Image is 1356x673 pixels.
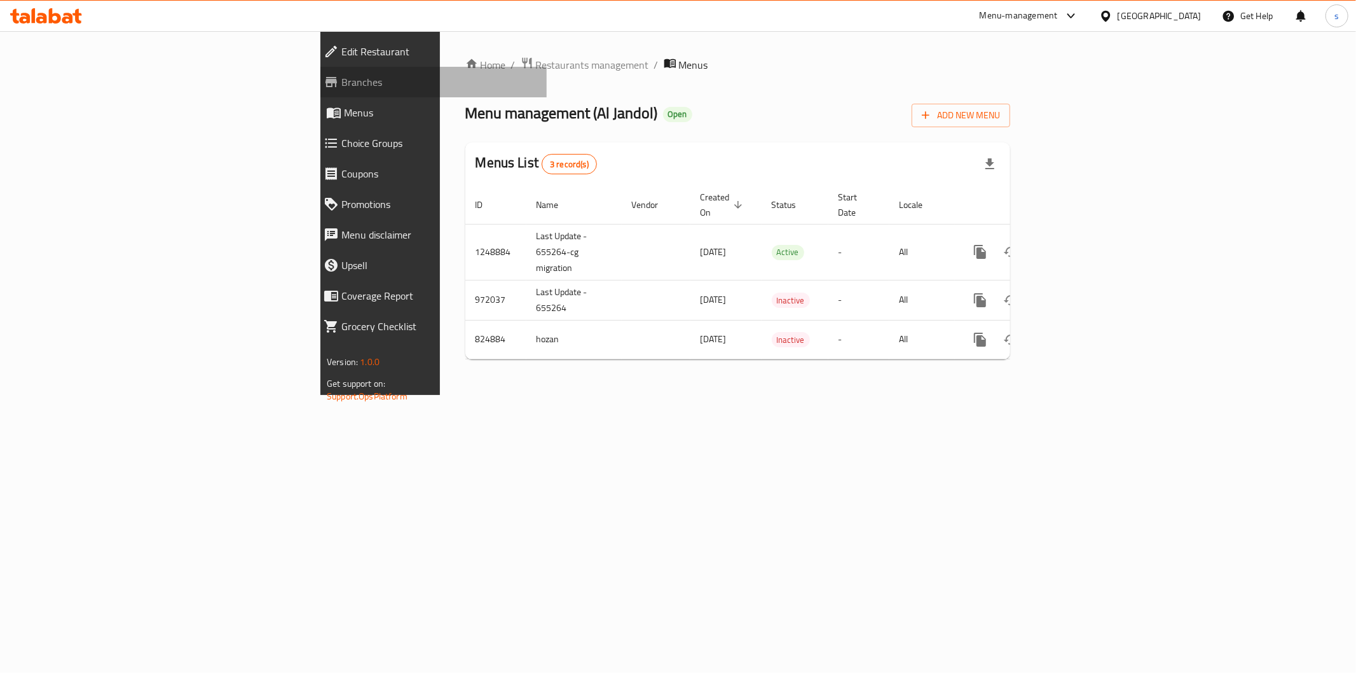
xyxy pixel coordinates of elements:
[889,320,955,359] td: All
[313,97,547,128] a: Menus
[313,281,547,311] a: Coverage Report
[465,57,1010,73] nav: breadcrumb
[313,219,547,250] a: Menu disclaimer
[341,319,537,334] span: Grocery Checklist
[772,332,810,347] div: Inactive
[980,8,1058,24] div: Menu-management
[341,74,537,90] span: Branches
[521,57,649,73] a: Restaurants management
[313,67,547,97] a: Branches
[679,57,708,73] span: Menus
[912,104,1010,127] button: Add New Menu
[542,154,597,174] div: Total records count
[955,186,1097,225] th: Actions
[1334,9,1339,23] span: s
[839,190,874,220] span: Start Date
[313,36,547,67] a: Edit Restaurant
[313,128,547,158] a: Choice Groups
[344,105,537,120] span: Menus
[537,197,575,212] span: Name
[632,197,675,212] span: Vendor
[313,250,547,281] a: Upsell
[313,311,547,342] a: Grocery Checklist
[996,237,1026,267] button: Change Status
[476,153,597,174] h2: Menus List
[327,354,358,370] span: Version:
[341,258,537,273] span: Upsell
[772,197,813,212] span: Status
[828,280,889,320] td: -
[313,158,547,189] a: Coupons
[526,224,622,280] td: Last Update - 655264-cg migration
[965,324,996,355] button: more
[965,237,996,267] button: more
[900,197,940,212] span: Locale
[663,107,692,122] div: Open
[828,224,889,280] td: -
[889,224,955,280] td: All
[772,245,804,260] div: Active
[341,44,537,59] span: Edit Restaurant
[341,166,537,181] span: Coupons
[526,280,622,320] td: Last Update - 655264
[341,197,537,212] span: Promotions
[360,354,380,370] span: 1.0.0
[476,197,500,212] span: ID
[341,227,537,242] span: Menu disclaimer
[772,293,810,308] span: Inactive
[922,108,1000,123] span: Add New Menu
[965,285,996,316] button: more
[327,388,407,405] a: Support.OpsPlatform
[663,109,692,120] span: Open
[772,333,810,347] span: Inactive
[536,57,649,73] span: Restaurants management
[526,320,622,359] td: hozan
[996,285,1026,316] button: Change Status
[701,190,746,220] span: Created On
[1118,9,1202,23] div: [GEOGRAPHIC_DATA]
[996,324,1026,355] button: Change Status
[654,57,659,73] li: /
[828,320,889,359] td: -
[465,99,658,127] span: Menu management ( Al Jandol )
[701,331,727,347] span: [DATE]
[975,149,1005,179] div: Export file
[772,245,804,260] span: Active
[542,158,596,170] span: 3 record(s)
[341,288,537,303] span: Coverage Report
[889,280,955,320] td: All
[327,375,385,392] span: Get support on:
[701,291,727,308] span: [DATE]
[701,244,727,260] span: [DATE]
[465,186,1097,359] table: enhanced table
[313,189,547,219] a: Promotions
[341,135,537,151] span: Choice Groups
